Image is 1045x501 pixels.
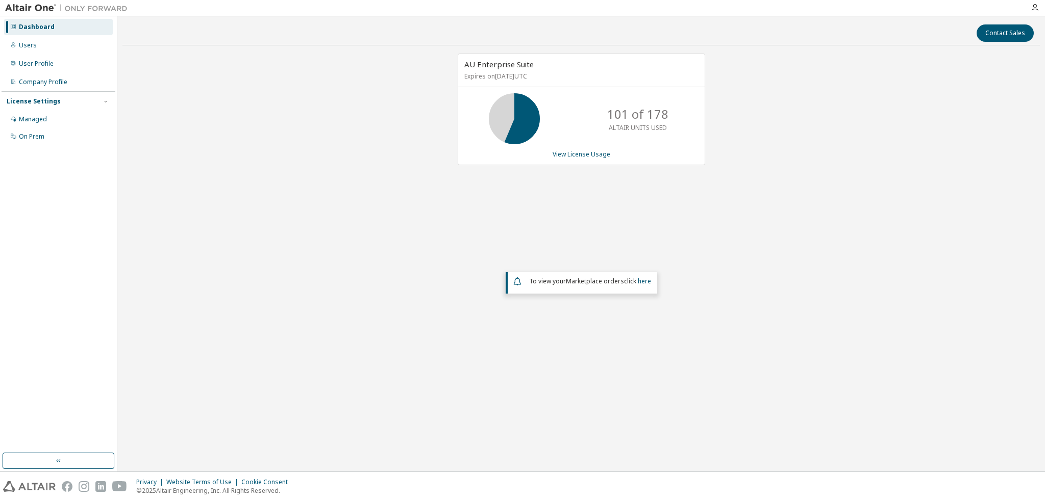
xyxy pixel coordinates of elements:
p: Expires on [DATE] UTC [464,72,696,81]
div: On Prem [19,133,44,141]
div: Users [19,41,37,49]
img: facebook.svg [62,481,72,492]
a: View License Usage [553,150,610,159]
div: User Profile [19,60,54,68]
p: ALTAIR UNITS USED [609,123,667,132]
em: Marketplace orders [566,277,624,285]
img: Altair One [5,3,133,13]
div: Managed [19,115,47,123]
div: Dashboard [19,23,55,31]
span: AU Enterprise Suite [464,59,534,69]
img: instagram.svg [79,481,89,492]
div: Privacy [136,478,166,486]
div: License Settings [7,97,61,106]
button: Contact Sales [977,24,1034,42]
div: Website Terms of Use [166,478,241,486]
a: here [638,277,651,285]
div: Company Profile [19,78,67,86]
p: © 2025 Altair Engineering, Inc. All Rights Reserved. [136,486,294,495]
p: 101 of 178 [607,106,668,123]
div: Cookie Consent [241,478,294,486]
img: altair_logo.svg [3,481,56,492]
img: youtube.svg [112,481,127,492]
span: To view your click [529,277,651,285]
img: linkedin.svg [95,481,106,492]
